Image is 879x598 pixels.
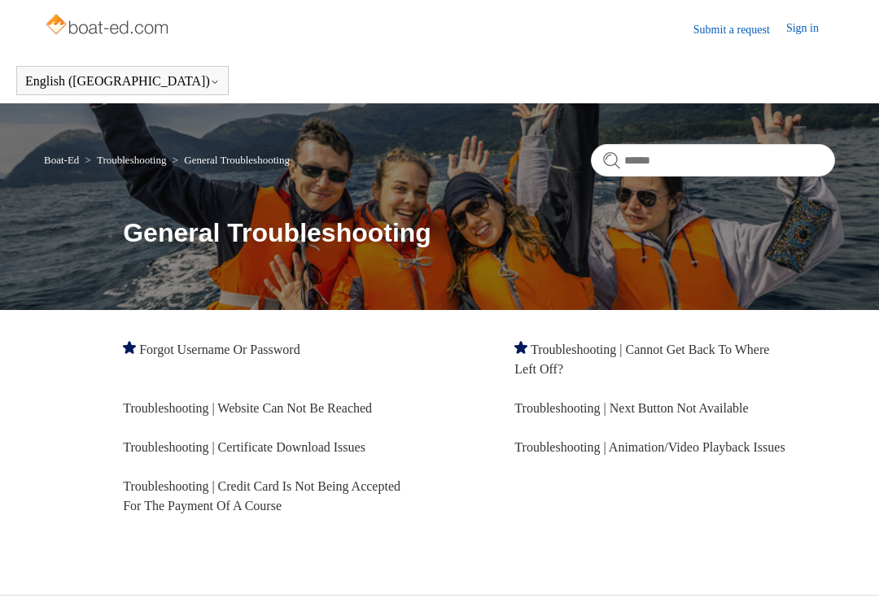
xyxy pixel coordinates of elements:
li: Troubleshooting [82,154,169,166]
div: Live chat [824,543,867,586]
li: General Troubleshooting [169,154,290,166]
a: Troubleshooting | Next Button Not Available [514,401,748,415]
img: Boat-Ed Help Center home page [44,10,173,42]
a: Boat-Ed [44,154,79,166]
h1: General Troubleshooting [123,213,835,252]
a: Submit a request [693,21,786,38]
li: Boat-Ed [44,154,82,166]
a: Troubleshooting | Certificate Download Issues [123,440,365,454]
a: Troubleshooting | Cannot Get Back To Where Left Off? [514,343,769,376]
a: Troubleshooting | Website Can Not Be Reached [123,401,372,415]
svg: Promoted article [514,341,527,354]
a: Forgot Username Or Password [139,343,300,356]
a: General Troubleshooting [184,154,290,166]
a: Troubleshooting [97,154,166,166]
input: Search [591,144,835,177]
button: English ([GEOGRAPHIC_DATA]) [25,74,220,89]
a: Sign in [786,20,835,39]
a: Troubleshooting | Credit Card Is Not Being Accepted For The Payment Of A Course [123,479,400,513]
a: Troubleshooting | Animation/Video Playback Issues [514,440,785,454]
svg: Promoted article [123,341,136,354]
